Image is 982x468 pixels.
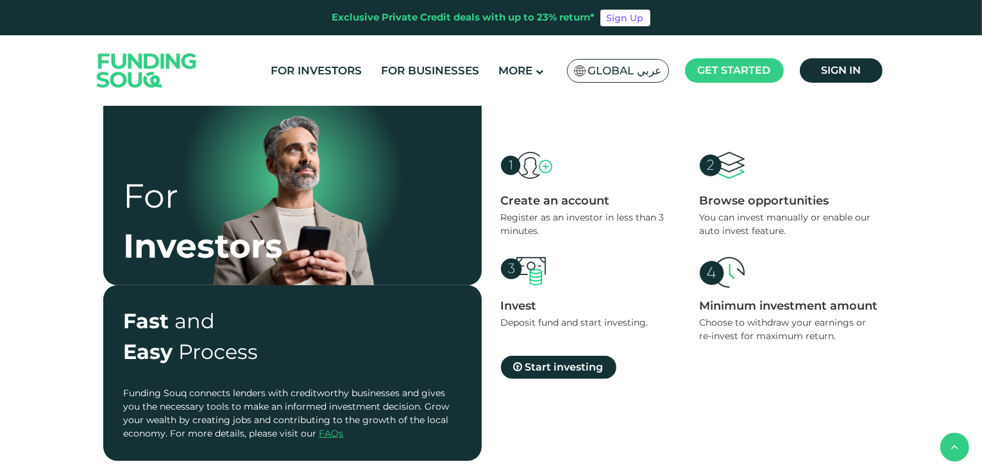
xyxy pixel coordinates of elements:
[501,257,546,285] img: create account
[821,64,861,76] span: Sign in
[525,361,604,373] span: Start investing
[700,299,879,313] div: Minimum investment amount
[501,356,616,379] a: Start investing
[600,10,650,26] a: Sign Up
[124,308,169,333] span: Fast
[498,64,532,77] span: More
[700,152,745,179] img: create account
[267,60,365,81] a: For Investors
[574,65,586,76] img: SA Flag
[800,58,883,83] a: Sign in
[700,194,879,208] div: Browse opportunities
[501,316,681,330] div: Deposit fund and start investing.
[501,211,681,238] div: Register as an investor in less than 3 minutes.
[698,64,771,76] span: Get started
[501,194,681,208] div: Create an account
[319,428,344,439] a: FAQs
[84,38,210,103] img: Logo
[700,257,745,288] img: create account
[124,339,173,364] span: Easy
[700,211,879,238] div: You can invest manually or enable our auto invest feature.
[378,60,482,81] a: For Businesses
[332,10,595,25] div: Exclusive Private Credit deals with up to 23% return*
[124,387,450,439] span: Funding Souq connects lenders with creditworthy businesses and gives you the necessary tools to m...
[588,63,662,78] span: Global عربي
[179,339,258,364] span: Process
[196,90,389,285] img: for-borrower
[501,152,552,180] img: create account
[501,299,681,313] div: Invest
[940,433,969,462] button: back
[124,171,284,221] div: For
[175,308,216,333] span: and
[124,221,284,271] div: Investors
[700,316,879,343] div: Choose to withdraw your earnings or re-invest for maximum return.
